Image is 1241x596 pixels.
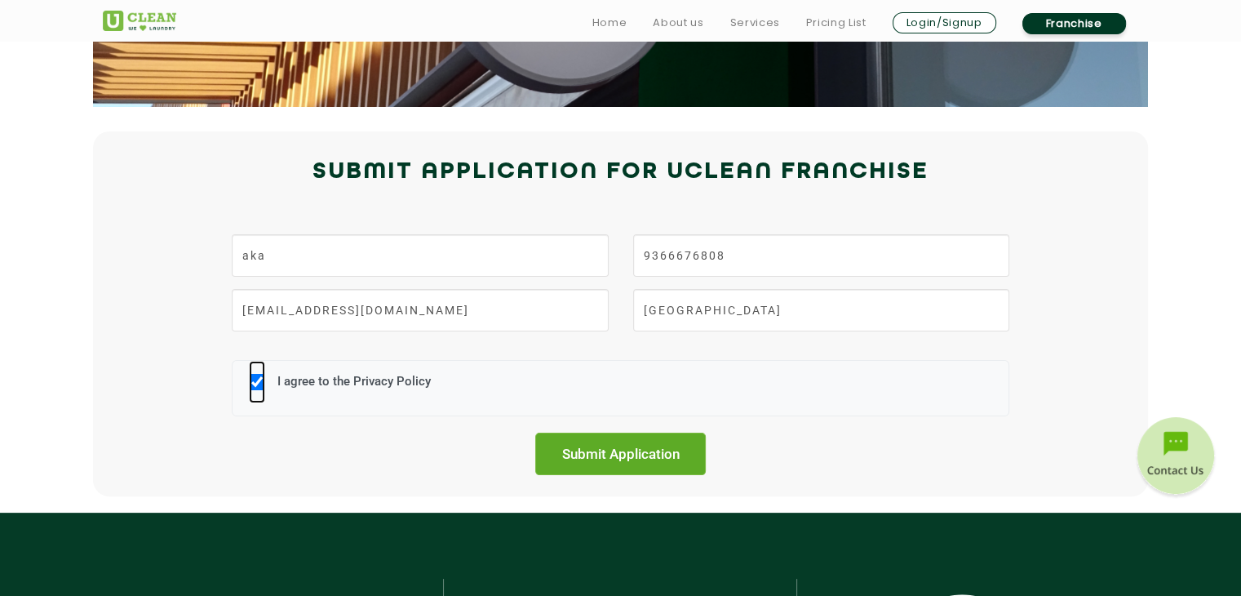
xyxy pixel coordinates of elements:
img: contact-btn [1135,417,1217,499]
input: Email Id* [232,289,608,331]
a: Pricing List [806,13,866,33]
a: Services [729,13,779,33]
a: Franchise [1022,13,1126,34]
h2: Submit Application for UCLEAN FRANCHISE [103,153,1139,192]
input: City* [633,289,1009,331]
a: Login/Signup [893,12,996,33]
a: Home [592,13,627,33]
input: Name* [232,234,608,277]
label: I agree to the Privacy Policy [273,374,431,404]
input: Submit Application [535,433,707,475]
a: About us [653,13,703,33]
input: Phone Number* [633,234,1009,277]
img: UClean Laundry and Dry Cleaning [103,11,176,31]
